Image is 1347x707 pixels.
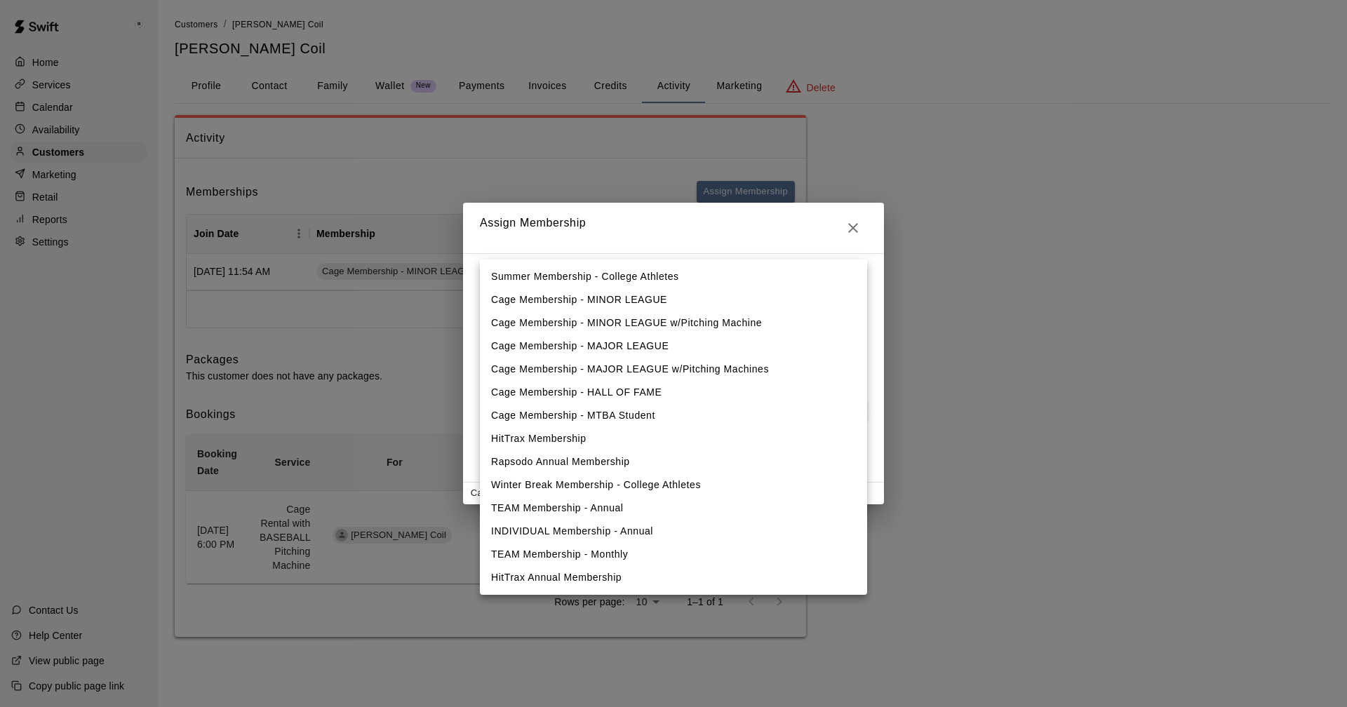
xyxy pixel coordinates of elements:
li: Cage Membership - MAJOR LEAGUE w/Pitching Machines [480,358,867,381]
li: Cage Membership - HALL OF FAME [480,381,867,404]
li: INDIVIDUAL Membership - Annual [480,520,867,543]
li: HitTrax Membership [480,427,867,450]
li: TEAM Membership - Monthly [480,543,867,566]
li: Cage Membership - MTBA Student [480,404,867,427]
li: Winter Break Membership - College Athletes [480,473,867,497]
li: Cage Membership - MINOR LEAGUE w/Pitching Machine [480,311,867,335]
li: Rapsodo Annual Membership [480,450,867,473]
li: TEAM Membership - Annual [480,497,867,520]
li: Cage Membership - MINOR LEAGUE [480,288,867,311]
li: HitTrax Annual Membership [480,566,867,589]
li: Summer Membership - College Athletes [480,265,867,288]
li: Cage Membership - MAJOR LEAGUE [480,335,867,358]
